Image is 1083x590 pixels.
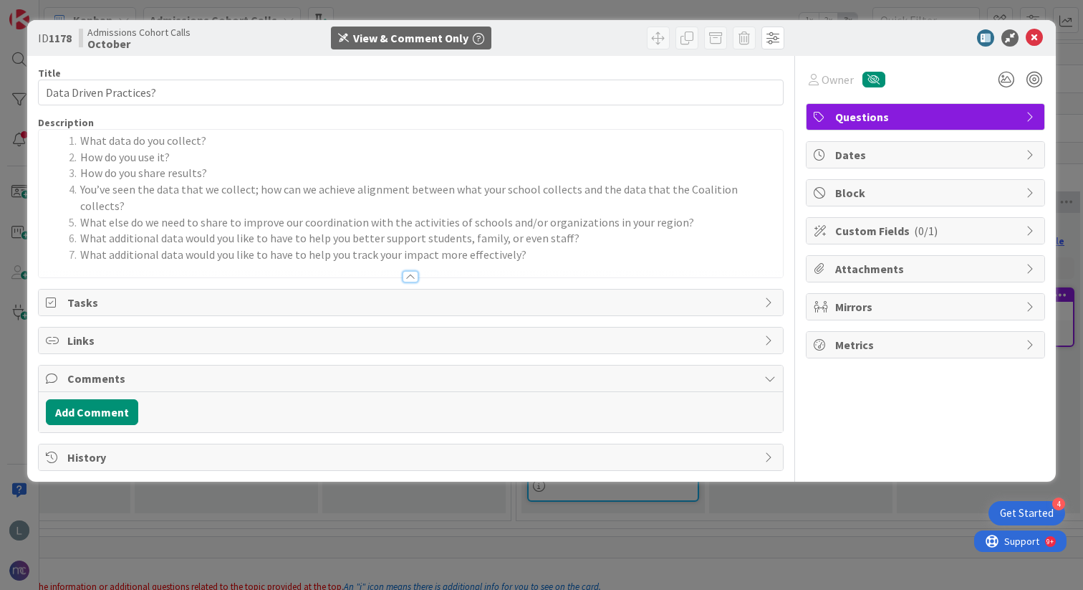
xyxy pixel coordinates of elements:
input: type card name here... [38,80,784,105]
span: Custom Fields [835,222,1019,239]
div: 4 [1052,498,1065,510]
label: Title [38,67,61,80]
button: Add Comment [46,399,138,425]
span: Metrics [835,336,1019,353]
span: What additional data would you like to have to help you track your impact more effectively? [80,247,526,262]
span: Dates [835,146,1019,163]
b: October [87,38,191,49]
div: Open Get Started checklist, remaining modules: 4 [988,501,1065,525]
div: 9+ [72,6,80,17]
span: What data do you collect? [80,133,206,148]
span: What else do we need to share to improve our coordination with the activities of schools and/or o... [80,215,694,229]
span: Tasks [67,294,757,311]
span: Block [835,184,1019,201]
b: 1178 [49,31,72,45]
span: Attachments [835,260,1019,277]
span: Comments [67,370,757,387]
span: Mirrors [835,298,1019,315]
span: ( 0/1 ) [914,224,938,238]
span: Questions [835,108,1019,125]
span: Owner [822,71,854,88]
div: Get Started [1000,506,1054,520]
span: Description [38,116,94,129]
span: History [67,449,757,466]
span: How do you use it? [80,150,170,164]
span: Support [30,2,65,19]
span: You’ve seen the data that we collect; how can we achieve alignment between what your school colle... [80,182,740,213]
span: Admissions Cohort Calls [87,27,191,38]
span: ID [38,29,72,47]
span: What additional data would you like to have to help you better support students, family, or even ... [80,231,579,245]
span: How do you share results? [80,166,207,180]
span: Links [67,332,757,349]
div: View & Comment Only [353,29,468,47]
